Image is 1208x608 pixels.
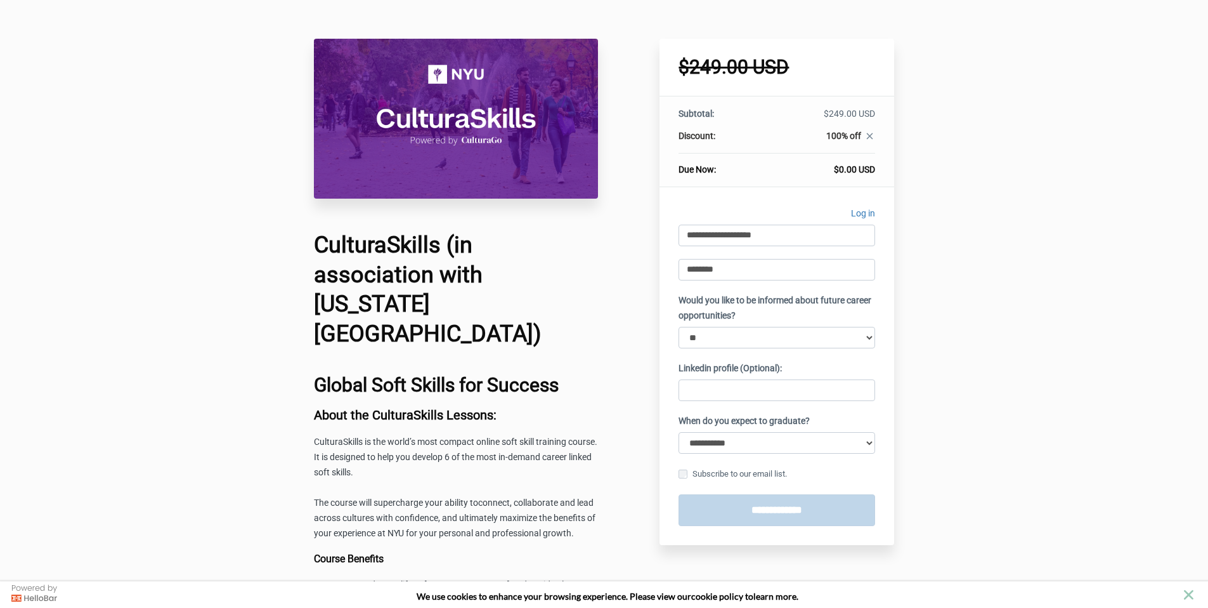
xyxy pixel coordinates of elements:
button: close [1181,587,1197,603]
span: CulturaSkills is the world’s most compact online soft skill training course. It is designed to he... [314,437,597,477]
a: Log in [851,206,875,225]
th: Due Now: [679,154,761,176]
i: close [864,131,875,142]
h1: CulturaSkills (in association with [US_STATE][GEOGRAPHIC_DATA]) [314,230,598,349]
span: $0.00 USD [834,164,875,175]
span: learn more. [753,591,798,602]
span: Better adapt to life at [GEOGRAPHIC_DATA] and avoid culture shock [339,579,580,605]
b: Course Benefits [314,553,384,565]
span: The course will supercharge your ability to [314,498,478,508]
input: Subscribe to our email list. [679,470,687,479]
span: Subtotal: [679,109,714,119]
a: cookie policy [691,591,743,602]
label: Would you like to be informed about future career opportunities? [679,293,875,324]
img: 31710be-8b5f-527-66b4-0ce37cce11c4_CulturaSkills_NYU_Course_Header_Image.png [314,39,598,199]
label: Linkedin profile (Optional): [679,361,782,376]
td: $249.00 USD [762,107,875,129]
a: close [861,131,875,145]
h3: About the CulturaSkills Lessons: [314,408,598,422]
span: We use cookies to enhance your browsing experience. Please view our [417,591,691,602]
strong: to [745,591,753,602]
label: When do you expect to graduate? [679,414,810,429]
b: Global Soft Skills for Success [314,374,559,396]
span: 100% off [826,131,861,141]
label: Subscribe to our email list. [679,467,787,481]
span: connect, collaborate and lead across cultures with confidence, and ultimately maximize the benefi... [314,498,595,538]
h1: $249.00 USD [679,58,875,77]
th: Discount: [679,129,761,154]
